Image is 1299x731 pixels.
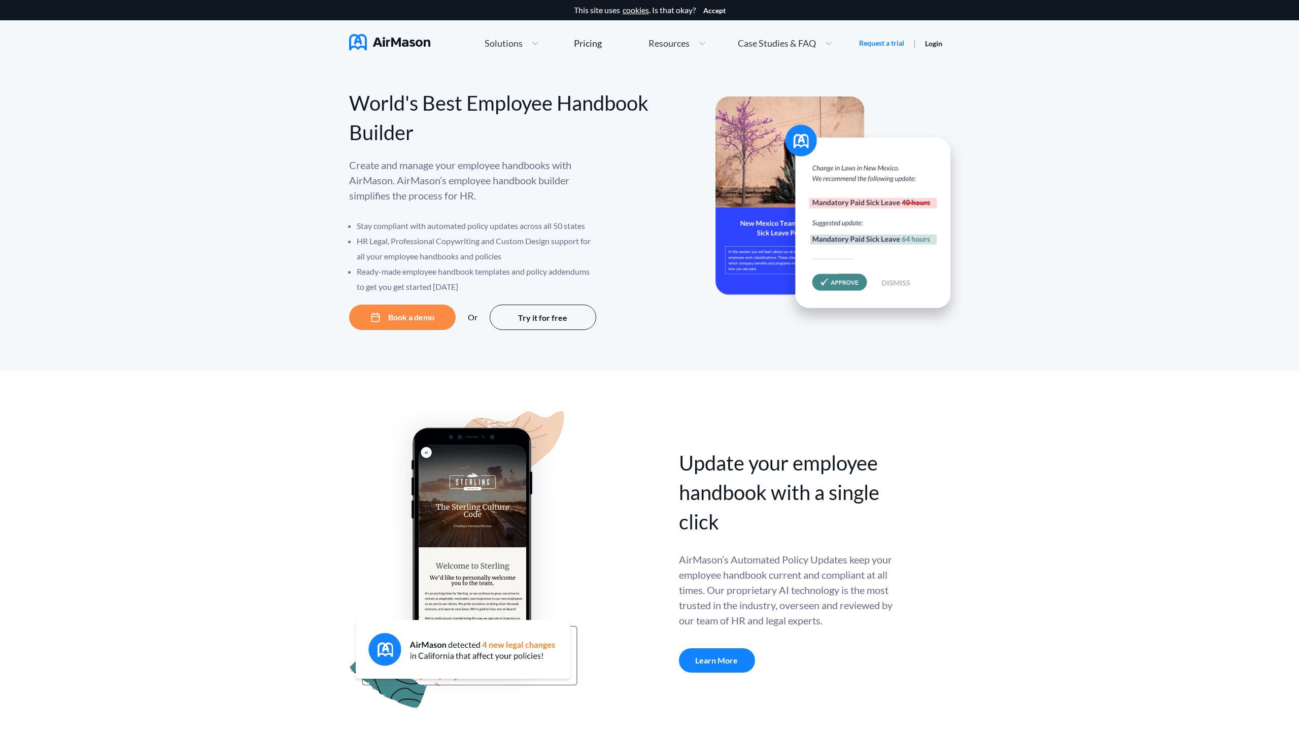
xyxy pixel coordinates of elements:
div: Or [468,313,477,322]
p: Create and manage your employee handbooks with AirMason. AirMason’s employee handbook builder sim... [349,157,598,203]
button: Accept cookies [703,7,726,15]
a: cookies [623,6,649,15]
span: | [913,38,916,48]
a: Request a trial [859,38,904,48]
div: AirMason’s Automated Policy Updates keep your employee handbook current and compliant at all time... [679,552,895,628]
button: Book a demo [349,305,456,330]
li: HR Legal, Professional Copywriting and Custom Design support for all your employee handbooks and ... [357,234,598,264]
a: Learn More [679,648,755,673]
img: AirMason Logo [349,34,430,50]
li: Ready-made employee handbook templates and policy addendums to get you get started [DATE] [357,264,598,294]
a: Pricing [574,34,602,52]
div: Pricing [574,39,602,48]
button: Try it for free [490,305,596,330]
img: hero-banner [715,96,964,329]
div: Update your employee handbook with a single click [679,448,895,537]
a: Login [925,39,942,48]
div: World's Best Employee Handbook Builder [349,88,650,147]
span: Solutions [485,39,523,48]
span: Case Studies & FAQ [738,39,816,48]
span: Resources [648,39,690,48]
li: Stay compliant with automated policy updates across all 50 states [357,218,598,234]
img: handbook apu [349,411,577,708]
